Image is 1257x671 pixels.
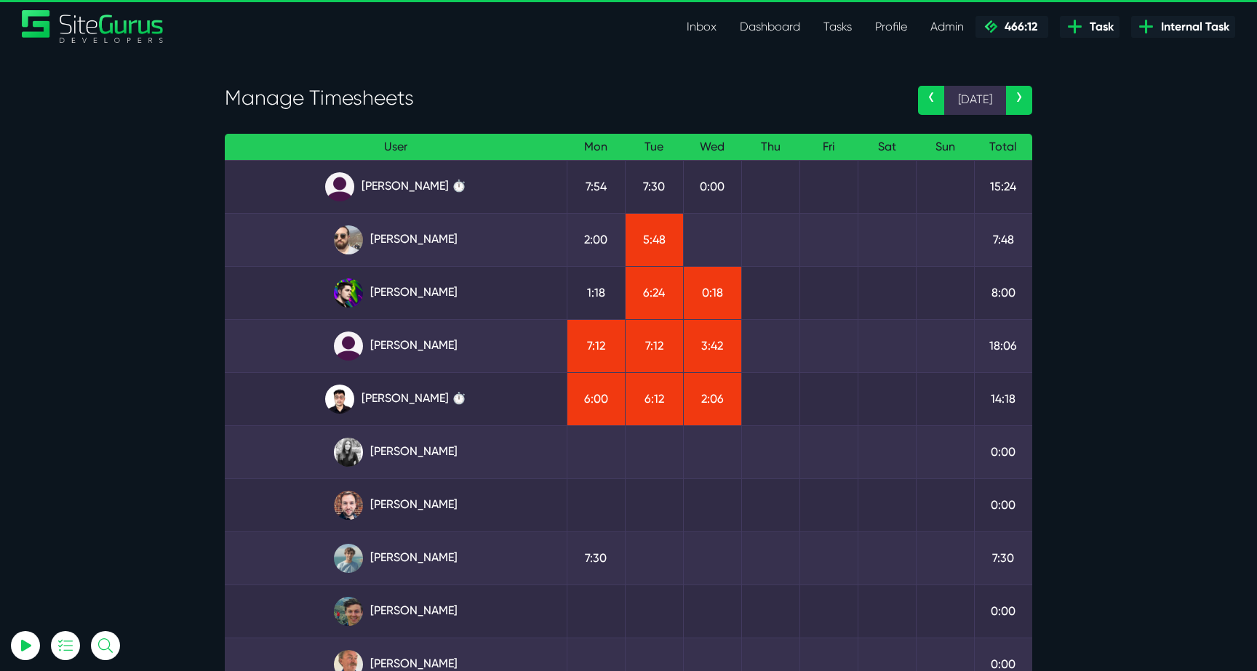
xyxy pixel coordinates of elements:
[225,134,567,161] th: User
[683,266,741,319] td: 0:18
[22,10,164,43] img: Sitegurus Logo
[236,438,555,467] a: [PERSON_NAME]
[236,597,555,626] a: [PERSON_NAME]
[625,160,683,213] td: 7:30
[683,372,741,425] td: 2:06
[974,134,1032,161] th: Total
[236,544,555,573] a: [PERSON_NAME]
[625,213,683,266] td: 5:48
[334,544,363,573] img: tkl4csrki1nqjgf0pb1z.png
[974,531,1032,584] td: 7:30
[683,160,741,213] td: 0:00
[1155,18,1229,36] span: Internal Task
[683,134,741,161] th: Wed
[236,332,555,361] a: [PERSON_NAME]
[236,491,555,520] a: [PERSON_NAME]
[334,491,363,520] img: tfogtqcjwjterk6idyiu.jpg
[974,213,1032,266] td: 7:48
[22,10,164,43] a: SiteGurus
[567,531,625,584] td: 7:30
[675,12,728,41] a: Inbox
[999,20,1037,33] span: 466:12
[225,86,896,111] h3: Manage Timesheets
[625,372,683,425] td: 6:12
[974,266,1032,319] td: 8:00
[975,16,1048,38] a: 466:12
[567,266,625,319] td: 1:18
[974,425,1032,478] td: 0:00
[334,438,363,467] img: rgqpcqpgtbr9fmz9rxmm.jpg
[625,319,683,372] td: 7:12
[1084,18,1114,36] span: Task
[1006,86,1032,115] a: ›
[567,319,625,372] td: 7:12
[919,12,975,41] a: Admin
[812,12,863,41] a: Tasks
[325,172,354,201] img: default_qrqg0b.png
[236,225,555,254] a: [PERSON_NAME]
[47,257,207,287] button: Log In
[236,172,555,201] a: [PERSON_NAME] ⏱️
[334,278,363,308] img: rxuxidhawjjb44sgel4e.png
[858,134,916,161] th: Sat
[47,171,207,203] input: Email
[918,86,944,115] a: ‹
[974,160,1032,213] td: 15:24
[236,278,555,308] a: [PERSON_NAME]
[236,385,555,414] a: [PERSON_NAME] ⏱️
[625,134,683,161] th: Tue
[916,134,974,161] th: Sun
[334,597,363,626] img: esb8jb8dmrsykbqurfoz.jpg
[567,372,625,425] td: 6:00
[974,478,1032,531] td: 0:00
[567,160,625,213] td: 7:54
[741,134,799,161] th: Thu
[325,385,354,414] img: xv1kmavyemxtguplm5ir.png
[974,584,1032,638] td: 0:00
[625,266,683,319] td: 6:24
[863,12,919,41] a: Profile
[799,134,858,161] th: Fri
[567,213,625,266] td: 2:00
[683,319,741,372] td: 3:42
[334,332,363,361] img: default_qrqg0b.png
[1060,16,1120,38] a: Task
[567,134,625,161] th: Mon
[944,86,1006,115] span: [DATE]
[334,225,363,254] img: ublsy46zpoyz6muduycb.jpg
[728,12,812,41] a: Dashboard
[974,372,1032,425] td: 14:18
[974,319,1032,372] td: 18:06
[1131,16,1235,38] a: Internal Task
